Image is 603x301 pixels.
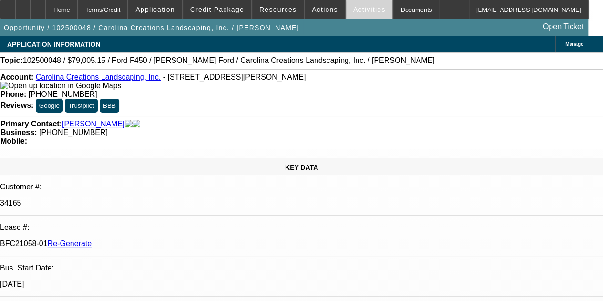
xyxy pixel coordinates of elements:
strong: Mobile: [0,137,27,145]
span: KEY DATA [285,164,318,171]
span: APPLICATION INFORMATION [7,41,100,48]
a: Open Ticket [539,19,587,35]
strong: Phone: [0,90,26,98]
strong: Primary Contact: [0,120,62,128]
button: Activities [346,0,393,19]
a: Re-Generate [48,239,92,248]
span: Actions [312,6,338,13]
span: [PHONE_NUMBER] [39,128,108,136]
span: Credit Package [190,6,244,13]
strong: Business: [0,128,37,136]
span: Application [135,6,174,13]
span: Resources [259,6,296,13]
button: Google [36,99,63,113]
span: [PHONE_NUMBER] [29,90,97,98]
button: Trustpilot [65,99,97,113]
strong: Topic: [0,56,23,65]
img: facebook-icon.png [125,120,133,128]
img: linkedin-icon.png [133,120,140,128]
span: 102500048 / $79,005.15 / Ford F450 / [PERSON_NAME] Ford / Carolina Creations Landscaping, Inc. / ... [23,56,435,65]
a: View Google Maps [0,82,121,90]
button: Application [128,0,182,19]
span: Activities [353,6,386,13]
button: Actions [305,0,345,19]
strong: Account: [0,73,33,81]
span: Manage [565,42,583,47]
button: Credit Package [183,0,251,19]
a: [PERSON_NAME] [62,120,125,128]
a: Carolina Creations Landscaping, Inc. [36,73,161,81]
strong: Reviews: [0,101,33,109]
button: Resources [252,0,304,19]
img: Open up location in Google Maps [0,82,121,90]
span: Opportunity / 102500048 / Carolina Creations Landscaping, Inc. / [PERSON_NAME] [4,24,299,31]
button: BBB [100,99,119,113]
span: - [STREET_ADDRESS][PERSON_NAME] [163,73,306,81]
